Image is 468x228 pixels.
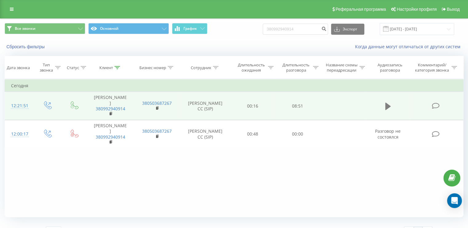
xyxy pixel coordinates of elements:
[397,7,437,12] span: Настройки профиля
[447,7,460,12] span: Выход
[335,7,386,12] span: Реферальная программа
[263,24,328,35] input: Поиск по номеру
[236,62,267,73] div: Длительность ожидания
[183,26,197,31] span: График
[281,62,311,73] div: Длительность разговора
[191,65,211,70] div: Сотрудник
[11,100,27,112] div: 12:21:51
[172,23,207,34] button: График
[5,80,463,92] td: Сегодня
[180,120,230,148] td: [PERSON_NAME] CC (SIP)
[15,26,35,31] span: Все звонки
[375,128,401,140] span: Разговор не состоялся
[230,120,275,148] td: 00:48
[87,120,134,148] td: [PERSON_NAME]
[5,44,48,49] button: Сбросить фильтры
[87,92,134,120] td: [PERSON_NAME]
[67,65,79,70] div: Статус
[96,106,125,112] a: 380992940914
[275,120,320,148] td: 00:00
[5,23,85,34] button: Все звонки
[142,100,172,106] a: 380503687267
[355,44,463,49] a: Когда данные могут отличаться от других систем
[96,134,125,140] a: 380992940914
[39,62,53,73] div: Тип звонка
[230,92,275,120] td: 00:16
[275,92,320,120] td: 08:51
[447,193,462,208] div: Open Intercom Messenger
[7,65,30,70] div: Дата звонка
[88,23,169,34] button: Основной
[99,65,113,70] div: Клиент
[142,128,172,134] a: 380503687267
[414,62,450,73] div: Комментарий/категория звонка
[139,65,166,70] div: Бизнес номер
[331,24,364,35] button: Экспорт
[11,128,27,140] div: 12:00:17
[180,92,230,120] td: [PERSON_NAME] CC (SIP)
[372,62,408,73] div: Аудиозапись разговора
[326,62,358,73] div: Название схемы переадресации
